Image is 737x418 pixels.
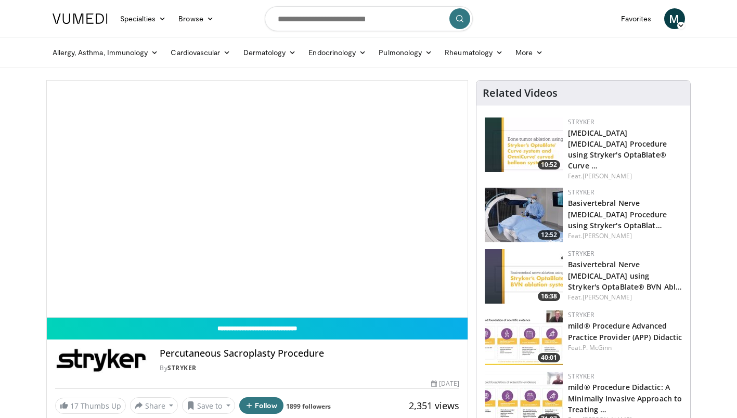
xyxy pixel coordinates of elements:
span: 17 [70,401,79,411]
a: [PERSON_NAME] [583,172,632,180]
a: Pulmonology [372,42,438,63]
span: 2,351 views [409,399,459,412]
a: Favorites [615,8,658,29]
img: VuMedi Logo [53,14,108,24]
a: Stryker [568,372,594,381]
a: 1899 followers [286,402,331,411]
span: 16:38 [538,292,560,301]
a: Rheumatology [438,42,509,63]
a: 40:01 [485,310,563,365]
img: Stryker [55,348,148,373]
a: 10:52 [485,117,563,172]
a: Specialties [114,8,173,29]
a: P. McGinn [583,343,612,352]
a: mild® Procedure Didactic: A Minimally Invasive Approach to Treating … [568,382,682,414]
a: 17 Thumbs Up [55,398,126,414]
a: Allergy, Asthma, Immunology [46,42,165,63]
video-js: Video Player [47,81,468,318]
a: 16:38 [485,249,563,304]
a: Stryker [568,249,594,258]
img: efc84703-49da-46b6-9c7b-376f5723817c.150x105_q85_crop-smart_upscale.jpg [485,249,563,304]
img: 4f822da0-6aaa-4e81-8821-7a3c5bb607c6.150x105_q85_crop-smart_upscale.jpg [485,310,563,365]
span: 10:52 [538,160,560,169]
div: Feat. [568,172,682,181]
a: mild® Procedure Advanced Practice Provider (APP) Didactic [568,321,682,342]
a: Stryker [568,117,594,126]
a: [MEDICAL_DATA] [MEDICAL_DATA] Procedure using Stryker's OptaBlate® Curve … [568,128,667,171]
a: Dermatology [237,42,303,63]
a: Cardiovascular [164,42,237,63]
h4: Related Videos [483,87,558,99]
div: By [160,363,459,373]
img: 0f0d9d51-420c-42d6-ac87-8f76a25ca2f4.150x105_q85_crop-smart_upscale.jpg [485,117,563,172]
div: Feat. [568,231,682,241]
a: Stryker [167,363,197,372]
a: Endocrinology [302,42,372,63]
input: Search topics, interventions [265,6,473,31]
a: Basivertebral Nerve [MEDICAL_DATA] Procedure using Stryker's OptaBlat… [568,198,667,230]
div: Feat. [568,293,682,302]
span: 12:52 [538,230,560,240]
a: Browse [172,8,220,29]
a: Stryker [568,310,594,319]
a: [PERSON_NAME] [583,231,632,240]
a: M [664,8,685,29]
button: Follow [239,397,284,414]
a: 12:52 [485,188,563,242]
button: Save to [182,397,235,414]
h4: Percutaneous Sacroplasty Procedure [160,348,459,359]
a: Stryker [568,188,594,197]
span: 40:01 [538,353,560,362]
div: Feat. [568,343,682,352]
a: [PERSON_NAME] [583,293,632,302]
button: Share [130,397,178,414]
a: More [509,42,549,63]
a: Basivertebral Nerve [MEDICAL_DATA] using Stryker's OptaBlate® BVN Abl… [568,259,682,291]
div: [DATE] [431,379,459,388]
img: defb5e87-9a59-4e45-9c94-ca0bb38673d3.150x105_q85_crop-smart_upscale.jpg [485,188,563,242]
